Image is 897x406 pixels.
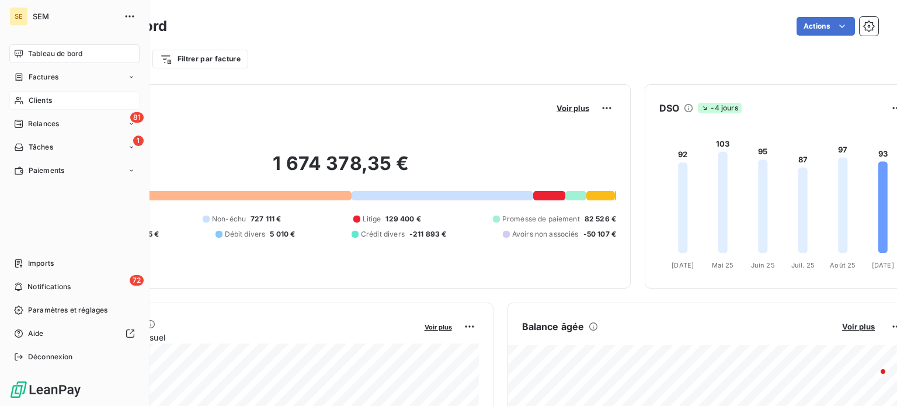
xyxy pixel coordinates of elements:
[857,366,885,394] iframe: Intercom live chat
[28,258,54,269] span: Imports
[712,261,733,269] tspan: Mai 25
[28,352,73,362] span: Déconnexion
[839,321,878,332] button: Voir plus
[27,282,71,292] span: Notifications
[251,214,281,224] span: 727 111 €
[830,261,856,269] tspan: Août 25
[212,214,246,224] span: Non-échu
[9,380,82,399] img: Logo LeanPay
[361,229,405,240] span: Crédit divers
[29,165,64,176] span: Paiements
[583,229,616,240] span: -50 107 €
[409,229,447,240] span: -211 893 €
[872,261,894,269] tspan: [DATE]
[791,261,815,269] tspan: Juil. 25
[28,119,59,129] span: Relances
[130,112,144,123] span: 81
[225,229,266,240] span: Débit divers
[363,214,381,224] span: Litige
[66,152,616,187] h2: 1 674 378,35 €
[672,261,694,269] tspan: [DATE]
[553,103,593,113] button: Voir plus
[29,95,52,106] span: Clients
[585,214,616,224] span: 82 526 €
[29,142,53,152] span: Tâches
[512,229,579,240] span: Avoirs non associés
[9,324,140,343] a: Aide
[28,48,82,59] span: Tableau de bord
[28,328,44,339] span: Aide
[385,214,420,224] span: 129 400 €
[29,72,58,82] span: Factures
[270,229,295,240] span: 5 010 €
[425,323,452,331] span: Voir plus
[522,320,585,334] h6: Balance âgée
[842,322,875,331] span: Voir plus
[502,214,580,224] span: Promesse de paiement
[797,17,855,36] button: Actions
[659,101,679,115] h6: DSO
[557,103,589,113] span: Voir plus
[33,12,117,21] span: SEM
[421,321,456,332] button: Voir plus
[152,50,248,68] button: Filtrer par facture
[133,136,144,146] span: 1
[751,261,775,269] tspan: Juin 25
[130,275,144,286] span: 72
[28,305,107,315] span: Paramètres et réglages
[698,103,741,113] span: -4 jours
[66,331,416,343] span: Chiffre d'affaires mensuel
[9,7,28,26] div: SE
